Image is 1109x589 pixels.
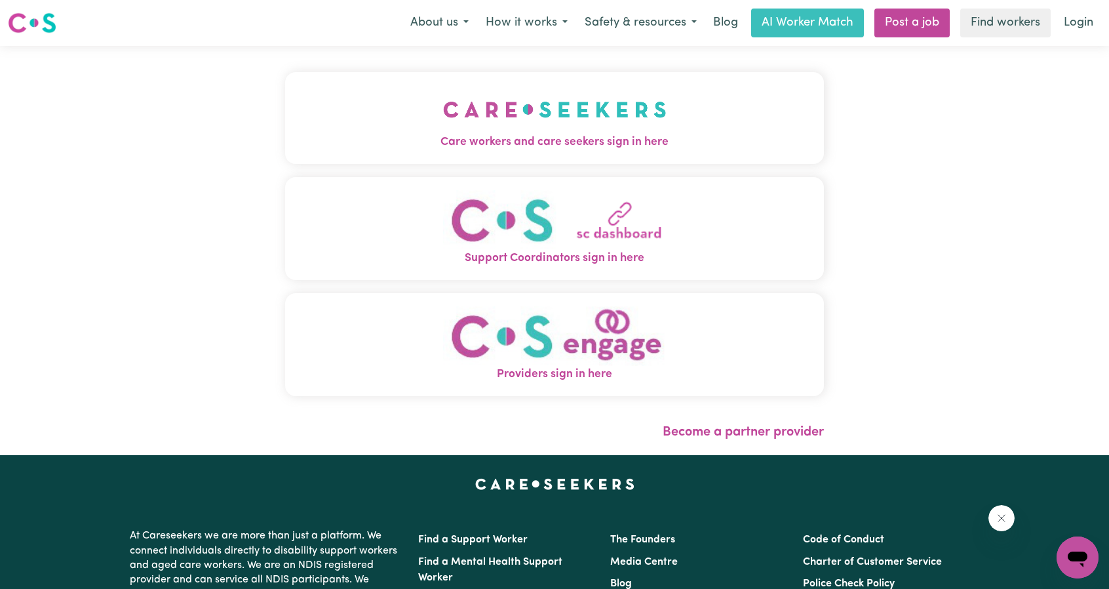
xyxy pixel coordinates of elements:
span: Care workers and care seekers sign in here [285,134,824,151]
button: Care workers and care seekers sign in here [285,72,824,164]
span: Need any help? [8,9,79,20]
a: Police Check Policy [803,579,895,589]
a: Post a job [874,9,950,37]
a: Find a Mental Health Support Worker [418,557,562,583]
a: Code of Conduct [803,535,884,545]
a: Media Centre [610,557,678,567]
a: Charter of Customer Service [803,557,942,567]
button: How it works [477,9,576,37]
a: Login [1056,9,1101,37]
img: Careseekers logo [8,11,56,35]
button: Providers sign in here [285,293,824,396]
button: Safety & resources [576,9,705,37]
a: The Founders [610,535,675,545]
a: AI Worker Match [751,9,864,37]
a: Become a partner provider [663,426,824,439]
button: Support Coordinators sign in here [285,177,824,280]
button: About us [402,9,477,37]
a: Careseekers logo [8,8,56,38]
span: Providers sign in here [285,366,824,383]
a: Blog [610,579,632,589]
span: Support Coordinators sign in here [285,250,824,267]
iframe: Button to launch messaging window [1057,537,1099,579]
iframe: Close message [988,505,1015,531]
a: Blog [705,9,746,37]
a: Find workers [960,9,1051,37]
a: Find a Support Worker [418,535,528,545]
a: Careseekers home page [475,479,634,489]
